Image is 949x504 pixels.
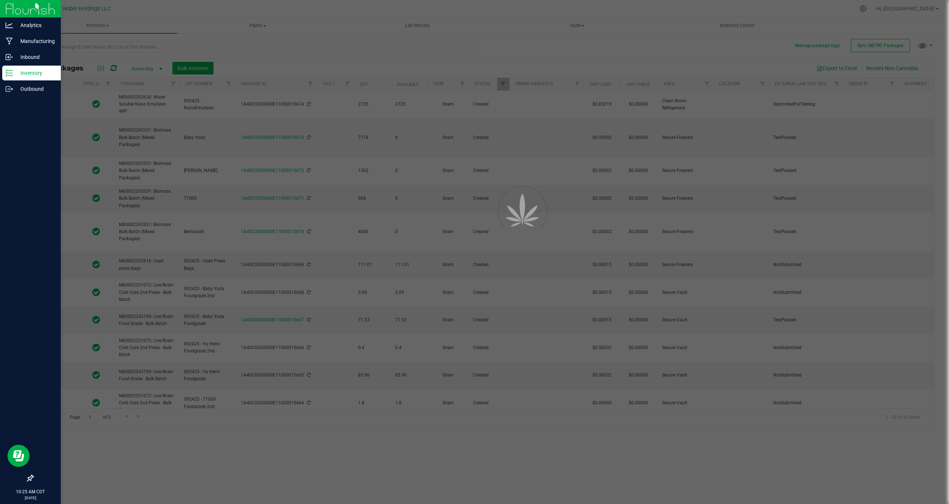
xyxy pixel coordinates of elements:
[6,69,13,77] inline-svg: Inventory
[6,21,13,29] inline-svg: Analytics
[3,495,57,501] p: [DATE]
[6,53,13,61] inline-svg: Inbound
[6,85,13,93] inline-svg: Outbound
[7,445,30,467] iframe: Resource center
[13,84,57,93] p: Outbound
[13,37,57,46] p: Manufacturing
[13,21,57,30] p: Analytics
[13,53,57,62] p: Inbound
[6,37,13,45] inline-svg: Manufacturing
[3,488,57,495] p: 10:25 AM CDT
[13,69,57,77] p: Inventory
